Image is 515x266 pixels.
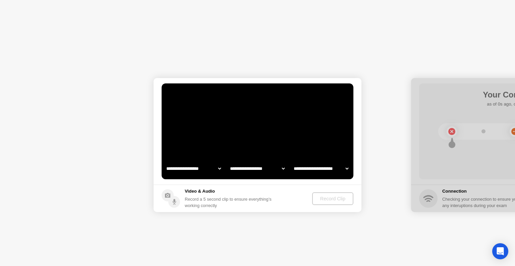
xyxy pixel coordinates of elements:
div: Record Clip [315,196,351,201]
select: Available speakers [229,162,286,175]
h5: Video & Audio [185,188,274,195]
div: Record a 5 second clip to ensure everything’s working correctly [185,196,274,209]
button: Record Clip [312,192,353,205]
div: Open Intercom Messenger [492,243,508,259]
select: Available cameras [165,162,222,175]
select: Available microphones [292,162,350,175]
